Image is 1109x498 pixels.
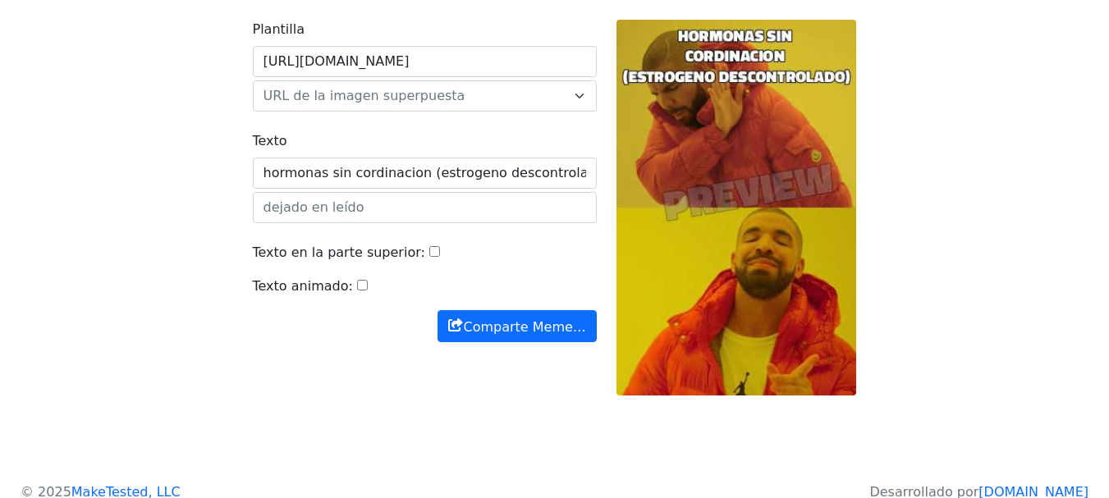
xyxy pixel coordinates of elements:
[253,46,597,77] input: URL de la imagen de fondo
[253,80,597,112] span: URL de la imagen superpuesta
[253,192,597,223] input: dejado en leído
[253,244,425,260] font: Texto en la parte superior:
[253,21,305,37] font: Plantilla
[463,318,585,334] font: Comparte Meme…
[253,133,287,148] font: Texto
[253,278,353,294] font: Texto animado:
[438,310,596,342] button: Comparte Meme…
[253,158,597,189] input: dejado sin leer
[264,88,465,103] font: URL de la imagen superpuesta
[264,86,566,106] span: URL de la imagen superpuesta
